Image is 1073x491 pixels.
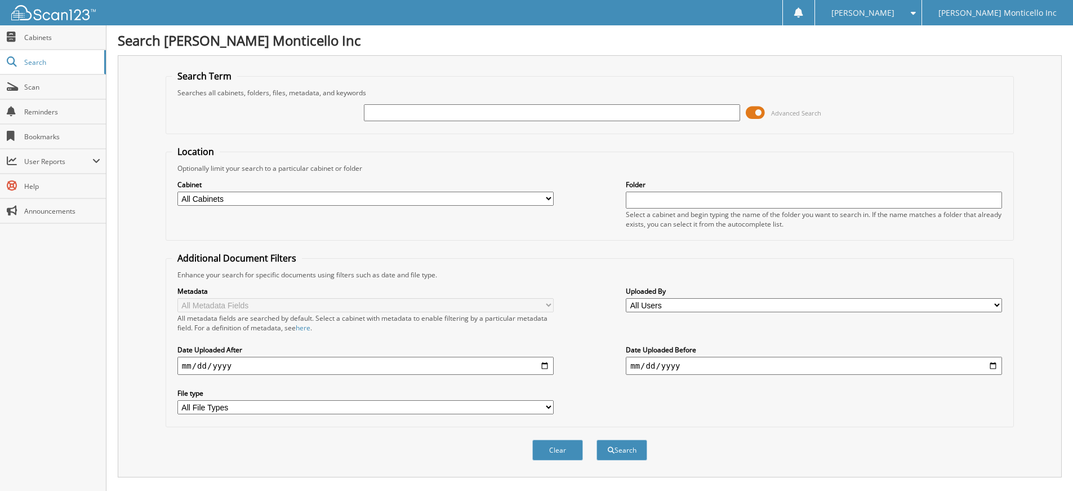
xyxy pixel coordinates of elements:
[596,440,647,461] button: Search
[771,109,821,117] span: Advanced Search
[24,82,100,92] span: Scan
[177,357,554,375] input: start
[172,88,1008,98] div: Searches all cabinets, folders, files, metadata, and keywords
[177,345,554,355] label: Date Uploaded After
[24,33,100,42] span: Cabinets
[118,31,1062,50] h1: Search [PERSON_NAME] Monticello Inc
[296,323,310,333] a: here
[626,210,1002,229] div: Select a cabinet and begin typing the name of the folder you want to search in. If the name match...
[24,182,100,191] span: Help
[172,252,302,264] legend: Additional Document Filters
[626,286,1002,296] label: Uploaded By
[831,10,894,16] span: [PERSON_NAME]
[11,5,96,20] img: scan123-logo-white.svg
[177,388,554,398] label: File type
[24,132,100,141] span: Bookmarks
[24,157,92,166] span: User Reports
[172,270,1008,280] div: Enhance your search for specific documents using filters such as date and file type.
[172,145,220,158] legend: Location
[626,345,1002,355] label: Date Uploaded Before
[177,180,554,189] label: Cabinet
[626,180,1002,189] label: Folder
[172,70,237,82] legend: Search Term
[177,286,554,296] label: Metadata
[24,107,100,117] span: Reminders
[24,206,100,216] span: Announcements
[24,57,99,67] span: Search
[532,440,583,461] button: Clear
[626,357,1002,375] input: end
[172,163,1008,173] div: Optionally limit your search to a particular cabinet or folder
[938,10,1057,16] span: [PERSON_NAME] Monticello Inc
[177,313,554,333] div: All metadata fields are searched by default. Select a cabinet with metadata to enable filtering b...
[1017,437,1073,491] iframe: Chat Widget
